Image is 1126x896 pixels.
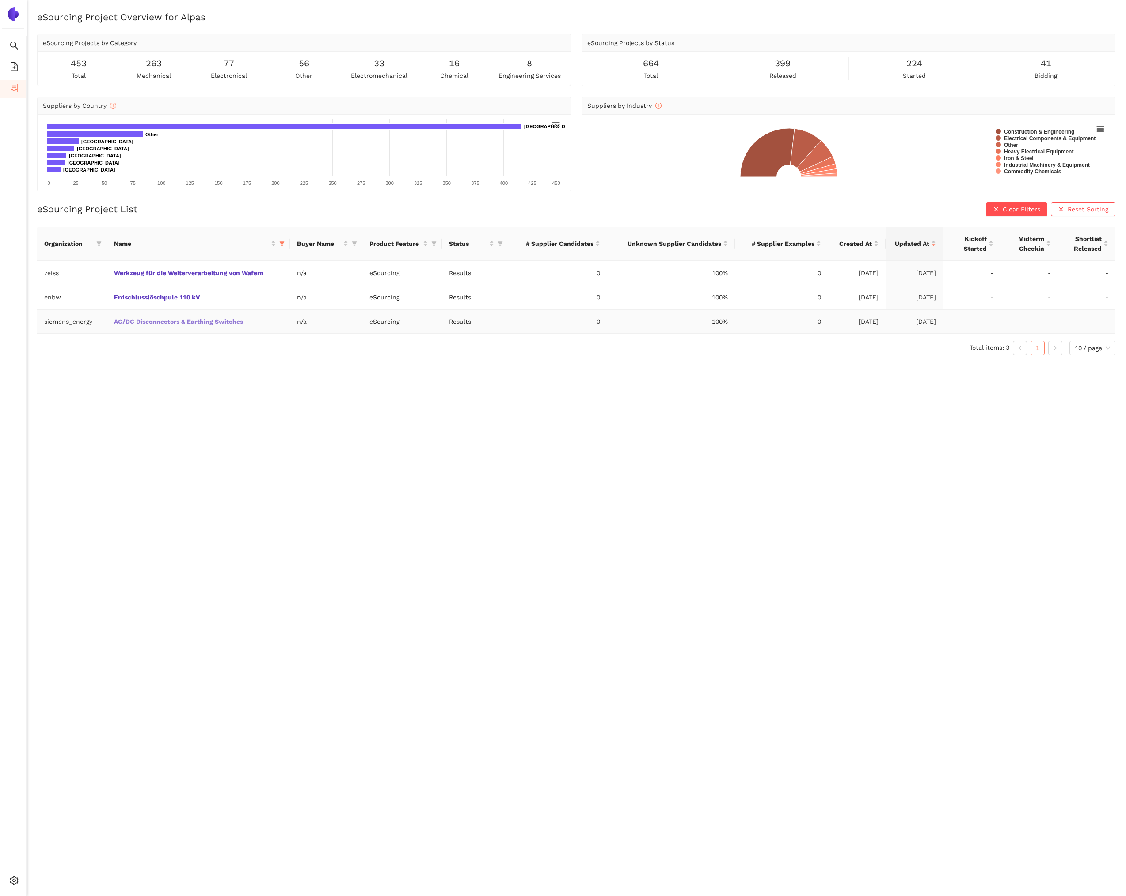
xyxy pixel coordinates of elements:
[214,180,222,186] text: 150
[440,71,468,80] span: chemical
[1000,285,1058,310] td: -
[655,103,662,109] span: info-circle
[471,180,479,186] text: 375
[95,237,103,250] span: filter
[290,227,362,261] th: this column's title is Buyer Name,this column is sortable
[351,71,407,80] span: electromechanical
[297,239,342,249] span: Buyer Name
[500,180,508,186] text: 400
[515,239,593,249] span: # Supplier Candidates
[735,285,828,310] td: 0
[498,241,503,246] span: filter
[290,285,362,310] td: n/a
[587,102,662,109] span: Suppliers by Industry
[271,180,279,186] text: 200
[1004,129,1074,135] text: Construction & Engineering
[10,873,19,891] span: setting
[1013,341,1027,355] button: left
[295,71,312,80] span: other
[352,241,357,246] span: filter
[442,261,508,285] td: Results
[943,310,1000,334] td: -
[943,227,1000,261] th: this column's title is Kickoff Started,this column is sortable
[102,180,107,186] text: 50
[43,102,116,109] span: Suppliers by Country
[224,57,234,70] span: 77
[443,180,451,186] text: 350
[10,59,19,77] span: file-add
[587,39,674,46] span: eSourcing Projects by Status
[886,310,943,334] td: [DATE]
[430,237,438,250] span: filter
[369,239,421,249] span: Product Feature
[1004,142,1018,148] text: Other
[903,71,926,80] span: started
[607,227,735,261] th: this column's title is Unknown Supplier Candidates,this column is sortable
[44,239,93,249] span: Organization
[607,261,735,285] td: 100%
[943,261,1000,285] td: -
[828,285,886,310] td: [DATE]
[47,180,50,186] text: 0
[96,241,102,246] span: filter
[442,227,508,261] th: this column's title is Status,this column is sortable
[449,57,460,70] span: 16
[950,234,987,253] span: Kickoff Started
[735,261,828,285] td: 0
[1031,341,1045,355] li: 1
[211,71,247,80] span: electronical
[1000,261,1058,285] td: -
[328,180,336,186] text: 250
[1058,227,1115,261] th: this column's title is Shortlist Released,this column is sortable
[828,227,886,261] th: this column's title is Created At,this column is sortable
[1000,310,1058,334] td: -
[552,180,560,186] text: 450
[63,167,115,172] text: [GEOGRAPHIC_DATA]
[81,139,133,144] text: [GEOGRAPHIC_DATA]
[1058,206,1064,213] span: close
[1048,341,1062,355] li: Next Page
[1041,57,1051,70] span: 41
[357,180,365,186] text: 275
[385,180,393,186] text: 300
[775,57,791,70] span: 399
[1058,261,1115,285] td: -
[43,39,137,46] span: eSourcing Projects by Category
[993,206,999,213] span: close
[528,180,536,186] text: 425
[300,180,308,186] text: 225
[68,160,120,165] text: [GEOGRAPHIC_DATA]
[37,261,107,285] td: zeiss
[73,180,78,186] text: 25
[71,57,87,70] span: 453
[362,261,442,285] td: eSourcing
[886,261,943,285] td: [DATE]
[986,202,1047,216] button: closeClear Filters
[72,71,86,80] span: total
[906,57,922,70] span: 224
[1017,345,1023,351] span: left
[943,285,1000,310] td: -
[835,239,872,249] span: Created At
[1058,285,1115,310] td: -
[1004,149,1073,155] text: Heavy Electrical Equipment
[278,237,286,250] span: filter
[1051,202,1115,216] button: closeReset Sorting
[114,239,269,249] span: Name
[496,237,505,250] span: filter
[186,180,194,186] text: 125
[1000,227,1058,261] th: this column's title is Midterm Checkin,this column is sortable
[1035,71,1057,80] span: bidding
[37,203,137,215] h2: eSourcing Project List
[290,261,362,285] td: n/a
[970,341,1009,355] li: Total items: 3
[37,310,107,334] td: siemens_energy
[1013,341,1027,355] li: Previous Page
[1065,234,1102,253] span: Shortlist Released
[527,57,532,70] span: 8
[614,239,721,249] span: Unknown Supplier Candidates
[508,261,607,285] td: 0
[107,227,290,261] th: this column's title is Name,this column is sortable
[157,180,165,186] text: 100
[110,103,116,109] span: info-circle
